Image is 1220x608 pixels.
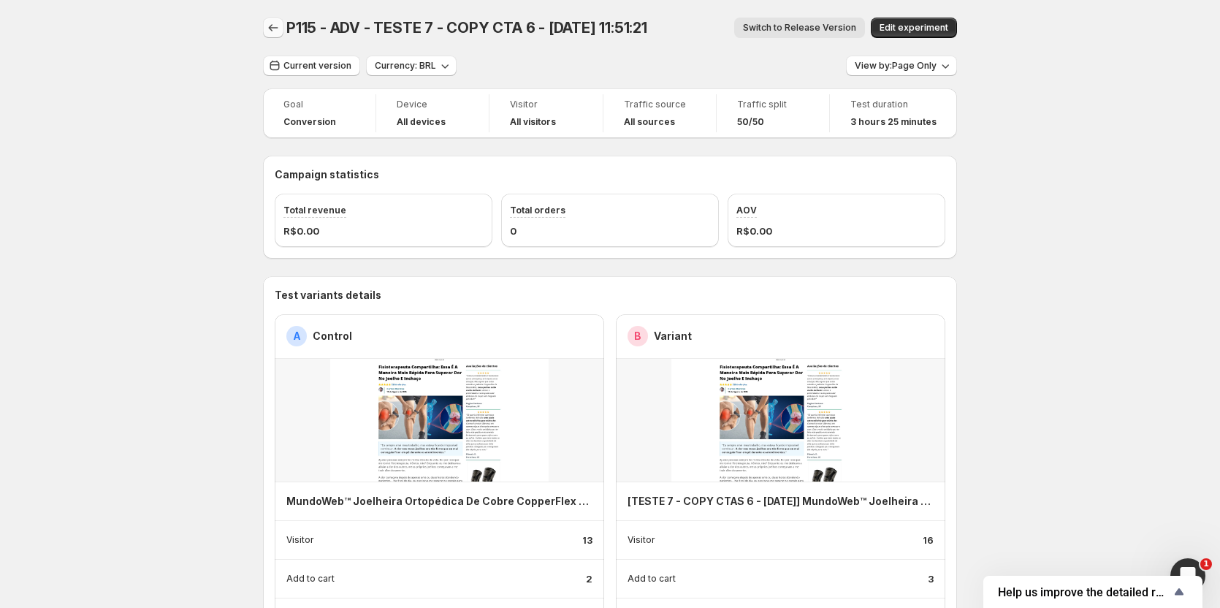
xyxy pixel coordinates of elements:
p: Visitor [286,534,314,546]
h4: [TESTE 7 - COPY CTAS 6 - [DATE]] MundoWeb™ Joelheira Ortopédica De Cobre CopperFlex - A3 [628,494,934,509]
span: Conversion [283,116,336,128]
span: Device [397,99,468,110]
h4: All visitors [510,116,556,128]
a: VisitorAll visitors [510,97,582,129]
img: -pages-teste-7-copy-ctas-6-19-08-25-mundoweb-joelheira-ortopedica-de-cobre-copperflex-a3_thumbnai... [616,359,945,482]
span: 3 hours 25 minutes [850,116,937,128]
span: Total revenue [283,205,346,216]
span: Currency: BRL [375,60,436,72]
h2: B [634,329,641,343]
span: Current version [283,60,351,72]
a: GoalConversion [283,97,355,129]
p: 13 [582,533,592,547]
button: Currency: BRL [366,56,457,76]
button: Switch to Release Version [734,18,865,38]
span: Total orders [510,205,565,216]
a: Traffic sourceAll sources [624,97,695,129]
p: 16 [923,533,934,547]
button: Back [263,18,283,38]
span: Test duration [850,99,937,110]
span: R$0.00 [283,224,319,238]
iframe: Intercom live chat [1170,558,1205,593]
button: View by:Page Only [846,56,957,76]
p: 3 [928,571,934,586]
a: DeviceAll devices [397,97,468,129]
a: Test duration3 hours 25 minutes [850,97,937,129]
span: 0 [510,224,516,238]
span: R$0.00 [736,224,772,238]
p: Visitor [628,534,655,546]
button: Current version [263,56,360,76]
span: 1 [1200,558,1212,570]
h4: MundoWeb™ Joelheira Ortopédica De Cobre CopperFlex - A3 [286,494,592,509]
h2: A [294,329,300,343]
h4: All devices [397,116,446,128]
span: Visitor [510,99,582,110]
span: Edit experiment [880,22,948,34]
h3: Campaign statistics [275,167,379,182]
span: Help us improve the detailed report for A/B campaigns [998,585,1170,599]
span: View by: Page Only [855,60,937,72]
button: Show survey - Help us improve the detailed report for A/B campaigns [998,583,1188,601]
span: Traffic split [737,99,809,110]
a: Traffic split50/50 [737,97,809,129]
span: P115 - ADV - TESTE 7 - COPY CTA 6 - [DATE] 11:51:21 [286,19,647,37]
img: -pages-joelheira-copperflex-a3_thumbnail.jpg [275,359,604,482]
h2: Control [313,329,352,343]
p: 2 [586,571,592,586]
span: Goal [283,99,355,110]
p: Add to cart [628,573,676,585]
span: 50/50 [737,116,764,128]
p: Add to cart [286,573,335,585]
h4: All sources [624,116,675,128]
button: Edit experiment [871,18,957,38]
h3: Test variants details [275,288,945,303]
span: Switch to Release Version [743,22,856,34]
span: Traffic source [624,99,695,110]
h2: Variant [654,329,692,343]
span: AOV [736,205,757,216]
